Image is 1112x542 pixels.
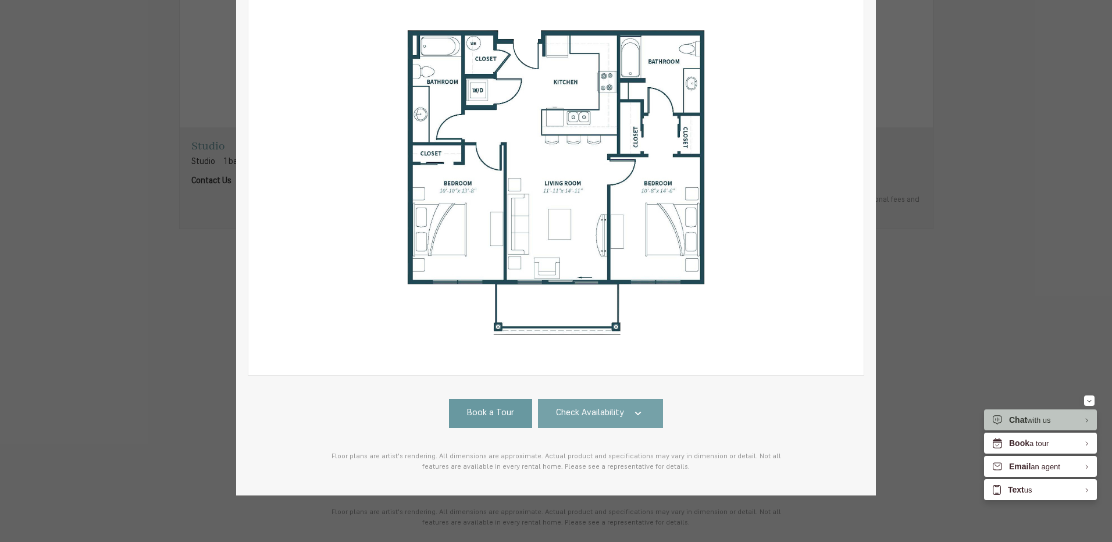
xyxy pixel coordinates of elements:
a: Book a Tour [449,399,532,428]
p: Floor plans are artist's rendering. All dimensions are approximate. Actual product and specificat... [323,451,789,472]
span: Book a Tour [467,407,514,420]
span: Check Availability [556,407,624,420]
a: Check Availability [538,399,664,428]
